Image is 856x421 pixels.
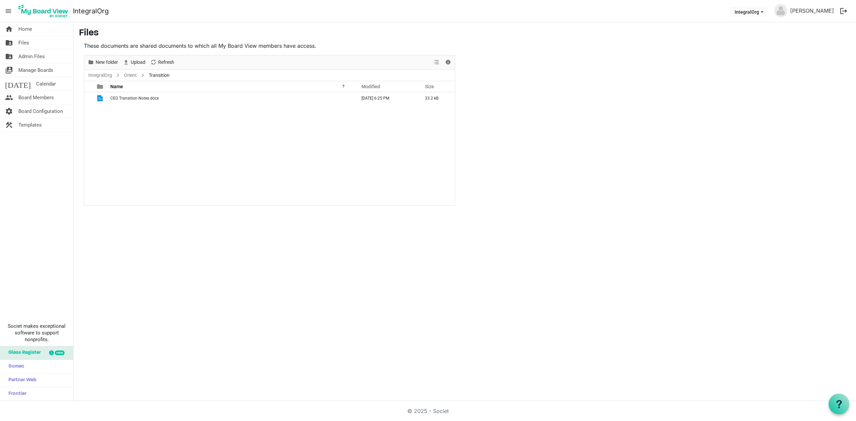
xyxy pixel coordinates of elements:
a: [PERSON_NAME] [787,4,837,17]
td: 33.2 kB is template cell column header Size [418,92,455,104]
td: CEO Transition Notes.docx is template cell column header Name [108,92,354,104]
span: Upload [130,58,146,66]
span: Calendar [36,77,56,91]
span: Modified [361,84,380,89]
span: Name [110,84,123,89]
span: Manage Boards [18,63,53,77]
button: Upload [122,58,147,66]
span: switch_account [5,63,13,77]
span: New folder [95,58,119,66]
span: Refresh [157,58,175,66]
div: View [431,55,442,69]
button: Details [444,58,453,66]
span: Admin Files [18,50,45,63]
button: IntegralOrg dropdownbutton [730,7,768,16]
button: New folder [87,58,119,66]
span: CEO Transition Notes.docx [110,96,159,101]
span: Board Configuration [18,105,63,118]
span: folder_shared [5,50,13,63]
span: Files [18,36,29,49]
span: Glass Register [5,346,41,360]
div: New folder [85,55,120,69]
button: View dropdownbutton [432,58,440,66]
a: My Board View Logo [16,3,73,19]
div: new [55,350,65,355]
button: logout [837,4,851,18]
a: © 2025 - Societ [407,408,449,414]
div: Upload [120,55,148,69]
span: Frontier [5,387,26,401]
button: Refresh [149,58,176,66]
a: Orient [123,71,138,80]
h3: Files [79,28,851,39]
span: Board Members [18,91,54,104]
span: Templates [18,118,42,132]
span: [DATE] [5,77,31,91]
span: home [5,22,13,36]
img: My Board View Logo [16,3,70,19]
span: Sumac [5,360,24,373]
span: folder_shared [5,36,13,49]
td: checkbox [84,92,93,104]
span: construction [5,118,13,132]
span: menu [2,5,15,17]
span: Size [425,84,434,89]
a: IntegralOrg [87,71,113,80]
span: settings [5,105,13,118]
span: Societ makes exceptional software to support nonprofits. [3,323,70,343]
div: Details [442,55,454,69]
div: Refresh [148,55,177,69]
span: Transition [147,71,171,80]
img: no-profile-picture.svg [774,4,787,17]
span: Home [18,22,32,36]
td: is template cell column header type [93,92,108,104]
span: Partner Web [5,374,36,387]
p: These documents are shared documents to which all My Board View members have access. [84,42,455,50]
td: October 13, 2025 6:25 PM column header Modified [354,92,418,104]
a: IntegralOrg [73,4,109,18]
span: people [5,91,13,104]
